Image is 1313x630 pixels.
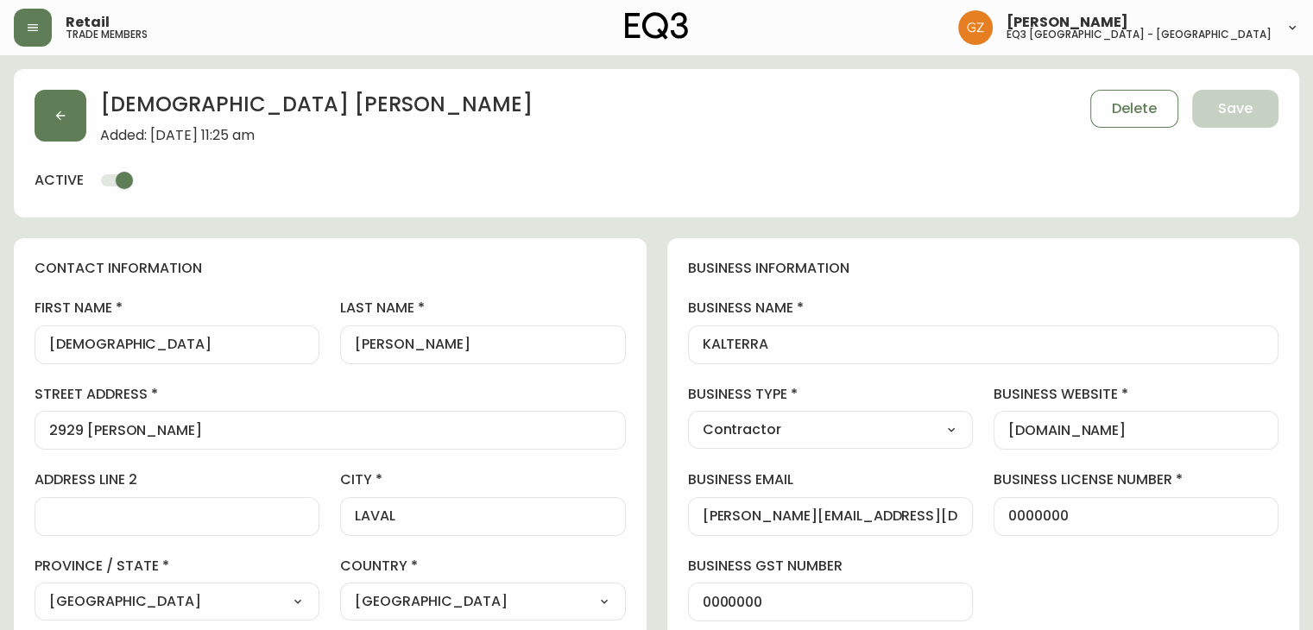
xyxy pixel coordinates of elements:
[100,128,533,143] span: Added: [DATE] 11:25 am
[688,299,1279,318] label: business name
[994,470,1278,489] label: business license number
[340,470,625,489] label: city
[688,470,973,489] label: business email
[1007,29,1272,40] h5: eq3 [GEOGRAPHIC_DATA] - [GEOGRAPHIC_DATA]
[688,385,973,404] label: business type
[66,16,110,29] span: Retail
[340,299,625,318] label: last name
[688,557,973,576] label: business gst number
[35,171,84,190] h4: active
[35,299,319,318] label: first name
[35,557,319,576] label: province / state
[35,385,626,404] label: street address
[1090,90,1178,128] button: Delete
[958,10,993,45] img: 78875dbee59462ec7ba26e296000f7de
[994,385,1278,404] label: business website
[340,557,625,576] label: country
[100,90,533,128] h2: [DEMOGRAPHIC_DATA] [PERSON_NAME]
[35,259,626,278] h4: contact information
[35,470,319,489] label: address line 2
[1008,422,1264,438] input: https://www.designshop.com
[1007,16,1128,29] span: [PERSON_NAME]
[66,29,148,40] h5: trade members
[625,12,689,40] img: logo
[1112,99,1157,118] span: Delete
[688,259,1279,278] h4: business information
